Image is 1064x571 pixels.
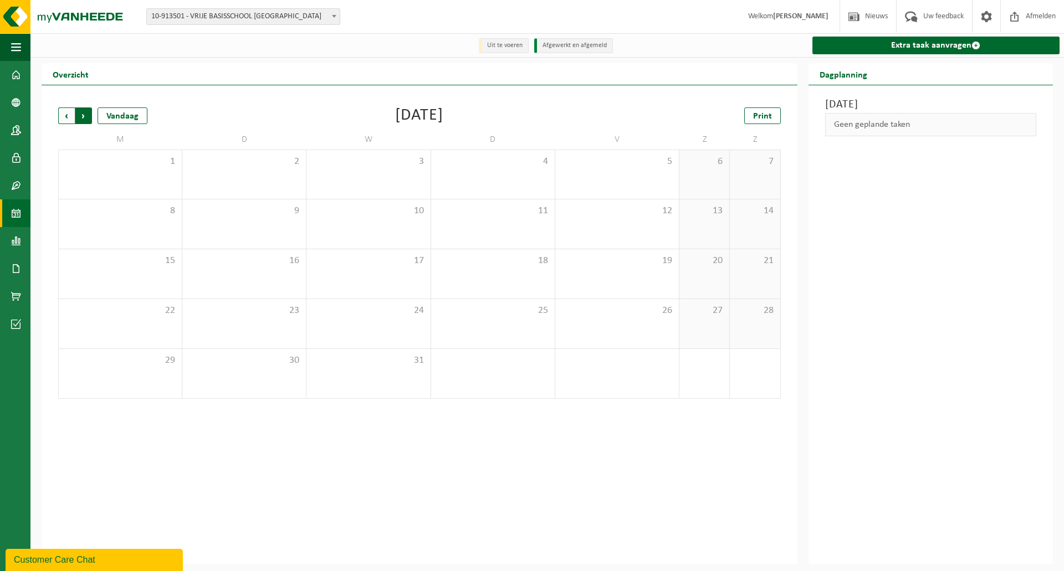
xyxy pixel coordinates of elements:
span: 25 [437,305,549,317]
span: 20 [685,255,724,267]
span: 6 [685,156,724,168]
span: 5 [561,156,673,168]
span: 10 [312,205,424,217]
span: 8 [64,205,176,217]
div: Vandaag [98,107,147,124]
td: D [182,130,306,150]
td: Z [730,130,780,150]
span: 16 [188,255,300,267]
span: 11 [437,205,549,217]
span: 27 [685,305,724,317]
span: 2 [188,156,300,168]
div: [DATE] [395,107,443,124]
span: 12 [561,205,673,217]
h3: [DATE] [825,96,1036,113]
span: Vorige [58,107,75,124]
span: 21 [735,255,774,267]
strong: [PERSON_NAME] [773,12,828,20]
span: 18 [437,255,549,267]
span: 23 [188,305,300,317]
span: 10-913501 - VRIJE BASISSCHOOL NAZARETH VZW - NAZARETH [146,8,340,25]
h2: Dagplanning [809,63,878,85]
td: V [555,130,679,150]
span: 28 [735,305,774,317]
a: Extra taak aanvragen [812,37,1060,54]
li: Uit te voeren [479,38,529,53]
span: 1 [64,156,176,168]
span: Print [753,112,772,121]
span: 26 [561,305,673,317]
span: 24 [312,305,424,317]
span: 15 [64,255,176,267]
a: Print [744,107,781,124]
td: Z [679,130,730,150]
span: 14 [735,205,774,217]
td: W [306,130,431,150]
span: 17 [312,255,424,267]
span: 9 [188,205,300,217]
span: 22 [64,305,176,317]
span: 10-913501 - VRIJE BASISSCHOOL NAZARETH VZW - NAZARETH [147,9,340,24]
span: 30 [188,354,300,367]
span: 19 [561,255,673,267]
td: D [431,130,555,150]
span: 4 [437,156,549,168]
li: Afgewerkt en afgemeld [534,38,613,53]
span: 29 [64,354,176,367]
h2: Overzicht [42,63,100,85]
span: 7 [735,156,774,168]
iframe: chat widget [6,547,185,571]
span: 3 [312,156,424,168]
span: Volgende [75,107,92,124]
div: Geen geplande taken [825,113,1036,136]
td: M [58,130,182,150]
span: 13 [685,205,724,217]
span: 31 [312,354,424,367]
